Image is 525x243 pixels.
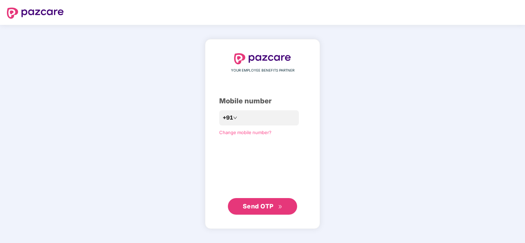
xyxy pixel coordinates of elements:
[219,130,272,135] a: Change mobile number?
[233,116,237,120] span: down
[228,198,297,215] button: Send OTPdouble-right
[234,53,291,64] img: logo
[7,8,64,19] img: logo
[223,113,233,122] span: +91
[243,203,274,210] span: Send OTP
[219,96,306,106] div: Mobile number
[278,205,283,209] span: double-right
[231,68,294,73] span: YOUR EMPLOYEE BENEFITS PARTNER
